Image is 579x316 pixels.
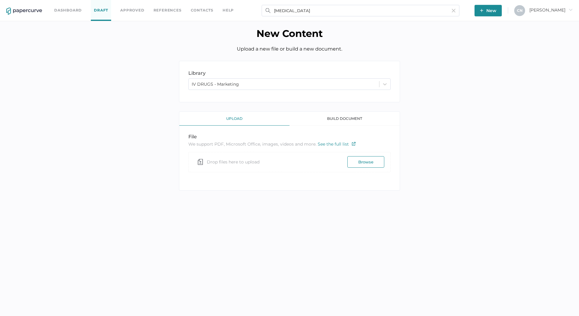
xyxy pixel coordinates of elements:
[5,28,574,39] h1: New Content
[54,7,82,14] a: Dashboard
[154,7,182,14] a: References
[207,155,260,169] span: Drop files here to upload
[188,141,391,147] p: We support PDF, Microsoft Office, images, videos and more.
[188,134,391,140] div: file
[517,8,523,13] span: C N
[266,8,270,13] img: search.bf03fe8b.svg
[480,5,496,16] span: New
[192,81,239,87] div: IV DRUGS - Marketing
[237,46,342,52] span: Upload a new file or build a new document.
[352,142,356,146] img: external-link-icon.7ec190a1.svg
[6,8,42,15] img: papercurve-logo-colour.7244d18c.svg
[480,9,483,12] img: plus-white.e19ec114.svg
[347,156,384,168] button: Browse
[179,112,289,126] div: upload
[289,112,400,126] div: build document
[198,159,204,165] img: upload.f897cb3d.svg
[452,9,455,12] img: cross-light-grey.10ea7ca4.svg
[475,5,502,16] button: New
[120,7,144,14] a: Approved
[188,70,391,76] div: library
[223,7,234,14] div: help
[568,8,573,12] i: arrow_right
[529,7,573,13] span: [PERSON_NAME]
[318,141,356,147] a: See the full list
[262,5,459,16] input: Search Workspace
[191,7,213,14] a: Contacts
